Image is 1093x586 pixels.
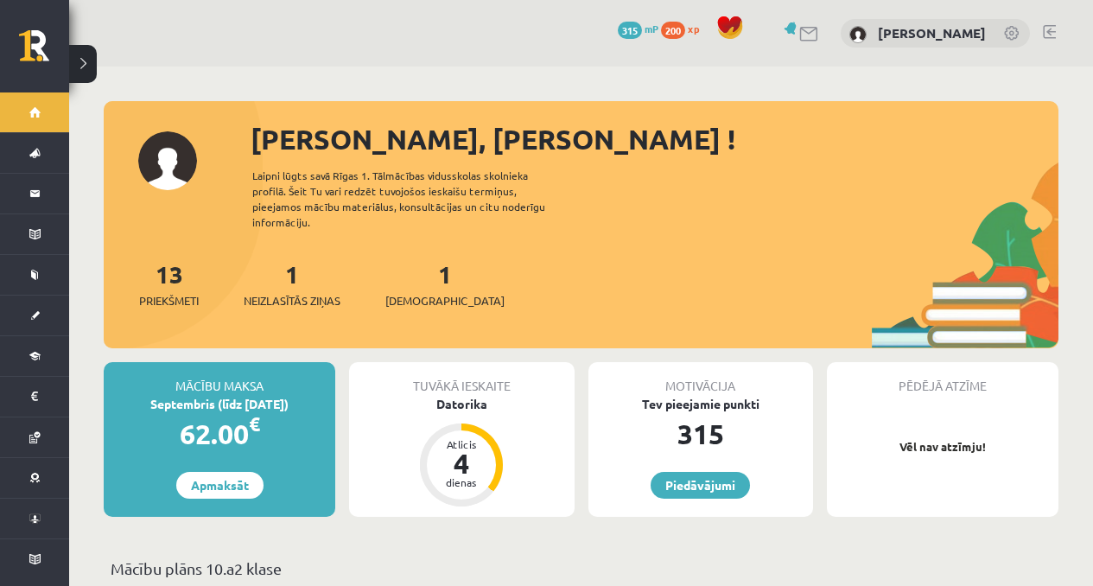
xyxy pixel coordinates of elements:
span: € [249,411,260,436]
a: [PERSON_NAME] [878,24,986,41]
a: Apmaksāt [176,472,264,499]
a: Rīgas 1. Tālmācības vidusskola [19,30,69,73]
div: 315 [588,413,813,455]
div: 62.00 [104,413,335,455]
div: Pēdējā atzīme [827,362,1058,395]
a: Datorika Atlicis 4 dienas [349,395,574,509]
div: [PERSON_NAME], [PERSON_NAME] ! [251,118,1058,160]
div: Septembris (līdz [DATE]) [104,395,335,413]
div: Tuvākā ieskaite [349,362,574,395]
span: Neizlasītās ziņas [244,292,340,309]
div: Laipni lūgts savā Rīgas 1. Tālmācības vidusskolas skolnieka profilā. Šeit Tu vari redzēt tuvojošo... [252,168,575,230]
span: [DEMOGRAPHIC_DATA] [385,292,505,309]
a: 1Neizlasītās ziņas [244,258,340,309]
div: Motivācija [588,362,813,395]
span: mP [645,22,658,35]
div: Datorika [349,395,574,413]
div: 4 [435,449,487,477]
a: 200 xp [661,22,708,35]
div: Mācību maksa [104,362,335,395]
a: 13Priekšmeti [139,258,199,309]
div: dienas [435,477,487,487]
div: Atlicis [435,439,487,449]
a: Piedāvājumi [651,472,750,499]
span: Priekšmeti [139,292,199,309]
p: Vēl nav atzīmju! [836,438,1050,455]
a: 315 mP [618,22,658,35]
span: 315 [618,22,642,39]
span: xp [688,22,699,35]
div: Tev pieejamie punkti [588,395,813,413]
a: 1[DEMOGRAPHIC_DATA] [385,258,505,309]
img: Jegors Rogoļevs [849,26,867,43]
p: Mācību plāns 10.a2 klase [111,557,1052,580]
span: 200 [661,22,685,39]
